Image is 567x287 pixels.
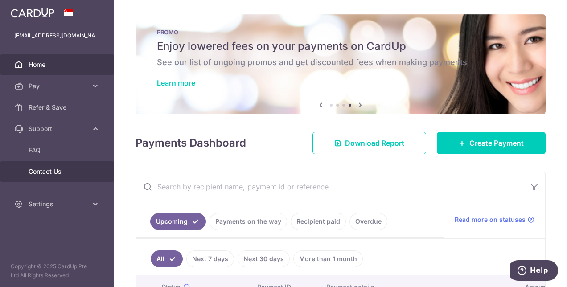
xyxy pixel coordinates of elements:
[29,124,87,133] span: Support
[151,250,183,267] a: All
[510,260,558,283] iframe: Opens a widget where you can find more information
[455,215,526,224] span: Read more on statuses
[349,213,387,230] a: Overdue
[293,250,363,267] a: More than 1 month
[29,60,87,69] span: Home
[437,132,546,154] a: Create Payment
[14,31,100,40] p: [EMAIL_ADDRESS][DOMAIN_NAME]
[157,78,195,87] a: Learn more
[312,132,426,154] a: Download Report
[136,172,524,201] input: Search by recipient name, payment id or reference
[455,215,534,224] a: Read more on statuses
[136,135,246,151] h4: Payments Dashboard
[210,213,287,230] a: Payments on the way
[29,146,87,155] span: FAQ
[136,14,546,114] img: Latest Promos banner
[186,250,234,267] a: Next 7 days
[291,213,346,230] a: Recipient paid
[29,103,87,112] span: Refer & Save
[157,39,524,53] h5: Enjoy lowered fees on your payments on CardUp
[150,213,206,230] a: Upcoming
[157,29,524,36] p: PROMO
[469,138,524,148] span: Create Payment
[345,138,404,148] span: Download Report
[29,167,87,176] span: Contact Us
[157,57,524,68] h6: See our list of ongoing promos and get discounted fees when making payments
[29,200,87,209] span: Settings
[238,250,290,267] a: Next 30 days
[29,82,87,90] span: Pay
[11,7,54,18] img: CardUp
